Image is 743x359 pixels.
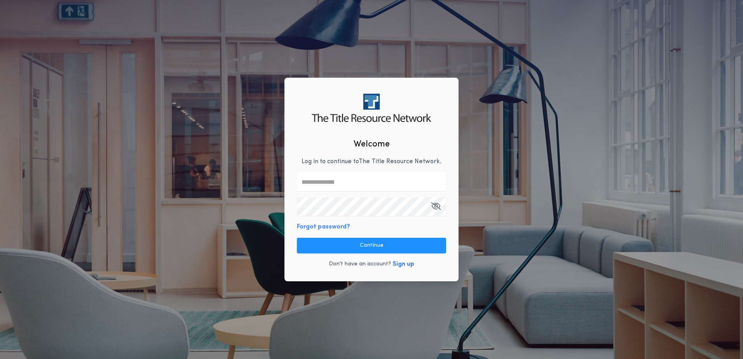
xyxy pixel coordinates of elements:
[302,157,441,166] p: Log in to continue to The Title Resource Network .
[431,197,441,216] button: Open Keeper Popup
[297,238,446,253] button: Continue
[297,197,446,216] input: Open Keeper Popup
[312,94,431,122] img: logo
[354,138,390,151] h2: Welcome
[297,222,350,232] button: Forgot password?
[329,260,391,268] p: Don't have an account?
[392,260,414,269] button: Sign up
